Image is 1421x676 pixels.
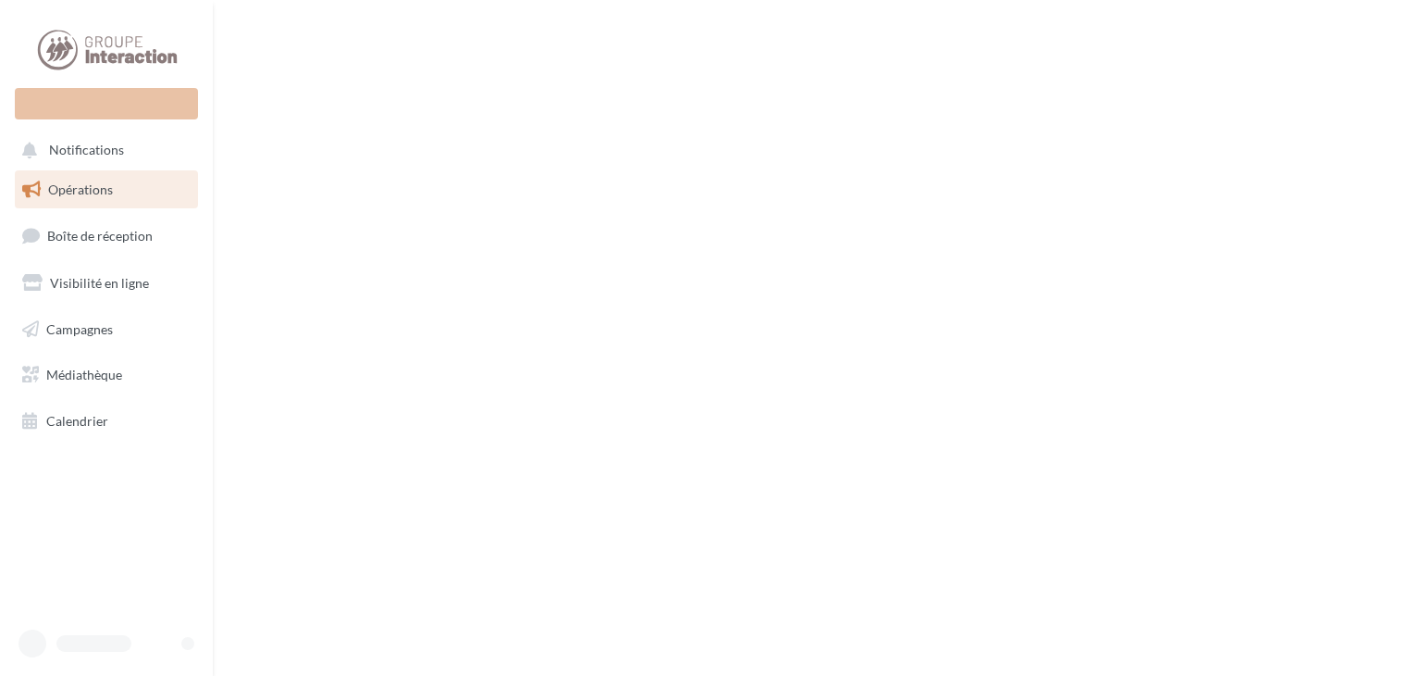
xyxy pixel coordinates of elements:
[11,356,202,394] a: Médiathèque
[50,275,149,291] span: Visibilité en ligne
[11,170,202,209] a: Opérations
[46,413,108,429] span: Calendrier
[48,182,113,197] span: Opérations
[11,402,202,441] a: Calendrier
[15,88,198,119] div: Nouvelle campagne
[46,367,122,382] span: Médiathèque
[11,310,202,349] a: Campagnes
[11,264,202,303] a: Visibilité en ligne
[47,228,153,244] span: Boîte de réception
[49,143,124,158] span: Notifications
[11,216,202,256] a: Boîte de réception
[46,320,113,336] span: Campagnes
